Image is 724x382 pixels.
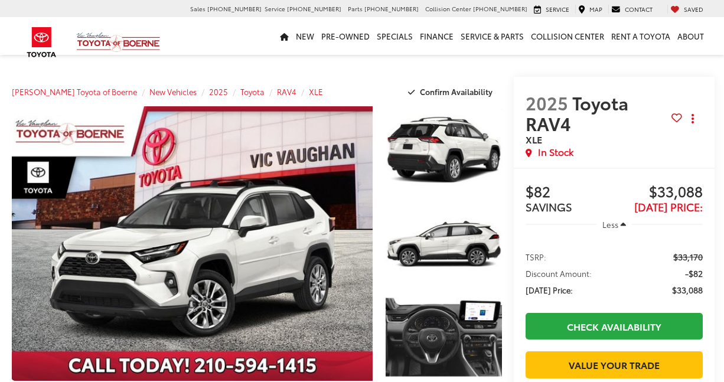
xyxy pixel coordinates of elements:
[12,86,137,97] a: [PERSON_NAME] Toyota of Boerne
[473,4,527,13] span: [PHONE_NUMBER]
[674,17,707,55] a: About
[625,5,653,14] span: Contact
[309,86,323,97] a: XLE
[207,4,262,13] span: [PHONE_NUMBER]
[526,184,614,201] span: $82
[276,17,292,55] a: Home
[614,184,703,201] span: $33,088
[596,214,632,235] button: Less
[685,267,703,279] span: -$82
[209,86,228,97] a: 2025
[402,81,503,102] button: Confirm Availability
[527,17,608,55] a: Collision Center
[277,86,296,97] a: RAV4
[425,4,471,13] span: Collision Center
[634,199,703,214] span: [DATE] Price:
[526,267,592,279] span: Discount Amount:
[384,293,503,382] img: 2025 Toyota RAV4 XLE
[384,106,503,195] img: 2025 Toyota RAV4 XLE
[531,5,572,14] a: Service
[672,284,703,296] span: $33,088
[348,4,363,13] span: Parts
[386,106,502,194] a: Expand Photo 1
[589,5,602,14] span: Map
[373,17,416,55] a: Specials
[673,251,703,263] span: $33,170
[682,109,703,129] button: Actions
[416,17,457,55] a: Finance
[526,90,628,136] span: Toyota RAV4
[526,199,572,214] span: SAVINGS
[384,199,503,288] img: 2025 Toyota RAV4 XLE
[526,251,546,263] span: TSRP:
[608,5,655,14] a: Contact
[692,114,694,123] span: dropdown dots
[526,351,703,378] a: Value Your Trade
[420,86,493,97] span: Confirm Availability
[265,4,285,13] span: Service
[76,32,161,53] img: Vic Vaughan Toyota of Boerne
[538,145,573,159] span: In Stock
[526,132,542,146] span: XLE
[546,5,569,14] span: Service
[684,5,703,14] span: Saved
[602,219,618,230] span: Less
[608,17,674,55] a: Rent a Toyota
[240,86,265,97] a: Toyota
[575,5,605,14] a: Map
[364,4,419,13] span: [PHONE_NUMBER]
[19,23,64,61] img: Toyota
[526,90,568,115] span: 2025
[149,86,197,97] a: New Vehicles
[457,17,527,55] a: Service & Parts: Opens in a new tab
[526,284,573,296] span: [DATE] Price:
[190,4,206,13] span: Sales
[386,293,502,381] a: Expand Photo 3
[292,17,318,55] a: New
[318,17,373,55] a: Pre-Owned
[526,313,703,339] a: Check Availability
[8,106,376,382] img: 2025 Toyota RAV4 XLE
[667,5,706,14] a: My Saved Vehicles
[12,106,373,381] a: Expand Photo 0
[287,4,341,13] span: [PHONE_NUMBER]
[386,200,502,288] a: Expand Photo 2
